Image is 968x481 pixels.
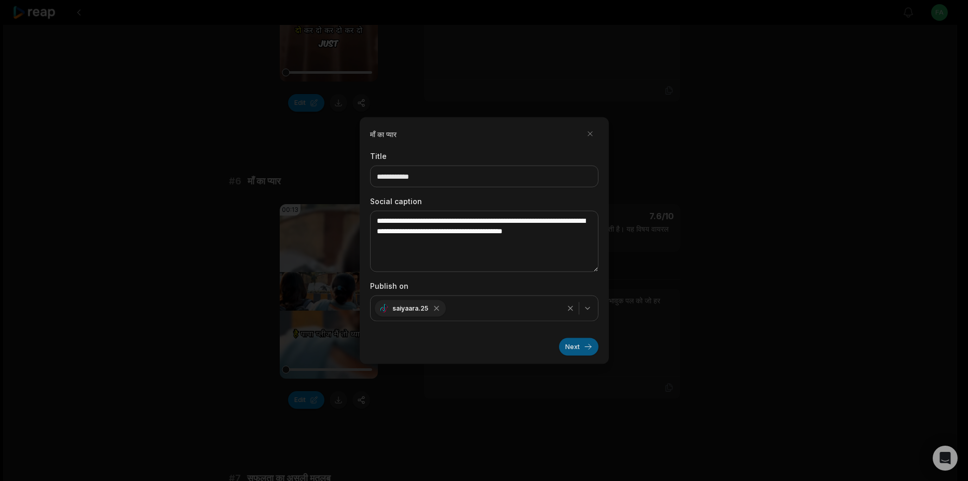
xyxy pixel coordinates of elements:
button: saiyaara.25 [370,296,598,322]
button: Next [559,338,598,356]
label: Social caption [370,196,598,207]
h2: माँ का प्यार [370,128,397,139]
label: Title [370,151,598,162]
label: Publish on [370,280,598,291]
div: saiyaara.25 [375,300,446,317]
